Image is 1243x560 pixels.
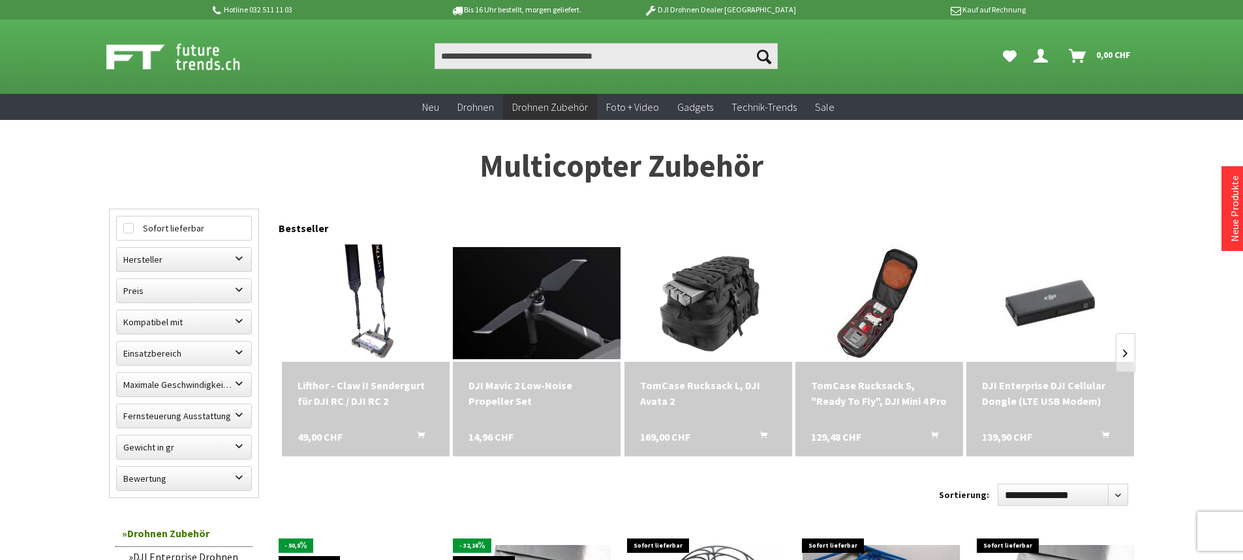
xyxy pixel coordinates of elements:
[117,248,251,271] label: Hersteller
[413,94,448,121] a: Neu
[109,150,1135,183] h1: Multicopter Zubehör
[457,100,494,113] span: Drohnen
[298,429,343,445] span: 49,00 CHF
[649,244,767,362] img: TomCase Rucksack L, DJI Avata 2
[640,429,690,445] span: 169,00 CHF
[982,377,1118,409] div: DJI Enterprise DJI Cellular Dongle (LTE USB Modem)
[106,40,269,73] img: Shop Futuretrends - zur Startseite wechseln
[503,94,597,121] a: Drohnen Zubehör
[468,377,605,409] a: DJI Mavic 2 Low-Noise Propeller Set 14,96 CHF
[1086,429,1117,446] button: In den Warenkorb
[750,43,778,69] button: Suchen
[401,429,433,446] button: In den Warenkorb
[1064,43,1137,69] a: Warenkorb
[117,467,251,490] label: Bewertung
[422,100,439,113] span: Neu
[966,247,1134,359] img: DJI Enterprise DJI Cellular Dongle (LTE USB Modem)
[939,484,989,505] label: Sortierung:
[815,100,835,113] span: Sale
[117,435,251,459] label: Gewicht in gr
[1028,43,1058,69] a: Dein Konto
[668,94,722,121] a: Gadgets
[811,377,947,409] a: TomCase Rucksack S, "Ready To Fly", DJI Mini 4 Pro 129,48 CHF In den Warenkorb
[117,342,251,365] label: Einsatzbereich
[597,94,668,121] a: Foto + Video
[448,94,503,121] a: Drohnen
[606,100,659,113] span: Foto + Video
[982,377,1118,409] a: DJI Enterprise DJI Cellular Dongle (LTE USB Modem) 139,90 CHF In den Warenkorb
[822,2,1026,18] p: Kauf auf Rechnung
[117,216,251,240] label: Sofort lieferbar
[279,209,1135,241] div: Bestseller
[996,43,1023,69] a: Meine Favoriten
[512,100,588,113] span: Drohnen Zubehör
[453,247,621,359] img: DJI Mavic 2 Low-Noise Propeller Set
[640,377,776,409] div: TomCase Rucksack L, DJI Avata 2
[117,373,251,396] label: Maximale Geschwindigkeit in km/h
[117,310,251,334] label: Kompatibel mit
[435,43,778,69] input: Produkt, Marke, Kategorie, EAN, Artikelnummer…
[468,429,514,445] span: 14,96 CHF
[115,520,253,547] a: Drohnen Zubehör
[820,244,938,362] img: TomCase Rucksack S, "Ready To Fly", DJI Mini 4 Pro
[722,94,806,121] a: Technik-Trends
[982,429,1032,445] span: 139,90 CHF
[1096,44,1131,65] span: 0,00 CHF
[811,429,861,445] span: 129,48 CHF
[211,2,414,18] p: Hotline 032 511 11 03
[915,429,946,446] button: In den Warenkorb
[731,100,797,113] span: Technik-Trends
[618,2,821,18] p: DJI Drohnen Dealer [GEOGRAPHIC_DATA]
[744,429,775,446] button: In den Warenkorb
[468,377,605,409] div: DJI Mavic 2 Low-Noise Propeller Set
[117,404,251,428] label: Fernsteuerung Ausstattung
[811,377,947,409] div: TomCase Rucksack S, "Ready To Fly", DJI Mini 4 Pro
[298,377,434,409] a: Lifthor - Claw II Sendergurt für DJI RC / DJI RC 2 49,00 CHF In den Warenkorb
[414,2,618,18] p: Bis 16 Uhr bestellt, morgen geliefert.
[677,100,713,113] span: Gadgets
[640,377,776,409] a: TomCase Rucksack L, DJI Avata 2 169,00 CHF In den Warenkorb
[117,279,251,302] label: Preis
[322,244,408,362] img: Lifthor - Claw II Sendergurt für DJI RC / DJI RC 2
[298,377,434,409] div: Lifthor - Claw II Sendergurt für DJI RC / DJI RC 2
[806,94,844,121] a: Sale
[1228,175,1241,242] a: Neue Produkte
